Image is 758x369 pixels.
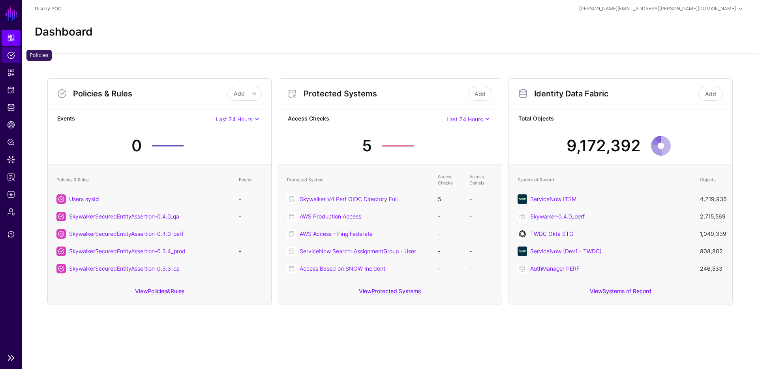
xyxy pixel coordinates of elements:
th: Access Checks [434,169,465,190]
div: [PERSON_NAME][EMAIL_ADDRESS][PERSON_NAME][DOMAIN_NAME] [579,5,736,12]
td: - [235,243,266,260]
a: Protected Systems [2,82,21,98]
a: SGNL [5,5,18,22]
strong: Access Checks [288,114,447,124]
td: - [235,190,266,208]
td: 1,040,339 [696,225,728,243]
td: - [434,208,465,225]
div: 9,172,392 [567,134,641,158]
a: Systems of Record [602,288,651,294]
a: AuthManager PERF [530,265,580,272]
h3: Identity Data Fabric [534,89,697,98]
td: - [434,243,465,260]
td: - [465,260,497,277]
h3: Policies & Rules [73,89,227,98]
td: - [235,208,266,225]
span: Add [234,90,245,97]
a: SkywalkerSecuredEntityAssertion-0.3.4_prod [69,248,186,254]
span: Policies [7,51,15,59]
td: 4,219,936 [696,190,728,208]
span: CAEP Hub [7,121,15,129]
a: Snippets [2,65,21,81]
td: 246,533 [696,260,728,277]
a: Reports [2,169,21,185]
td: 5 [434,190,465,208]
span: Admin [7,208,15,216]
a: Access Based on SNOW Incident [300,265,385,272]
div: View [509,282,732,305]
a: CAEP Hub [2,117,21,133]
td: - [434,260,465,277]
div: Policies [26,50,52,61]
strong: Total Objects [518,114,723,124]
div: 0 [131,134,142,158]
td: - [235,225,266,243]
a: Skywalker-0.4.0_perf [530,213,585,220]
a: Skywalker V4 Perf OIDC Directory Full [300,196,398,202]
a: ServiceNow Search: AssignmentGroup - User [300,248,416,254]
td: - [465,190,497,208]
a: Add [698,87,723,101]
span: Logs [7,190,15,198]
th: System of Record [514,169,696,190]
a: SkywalkerSecuredEntityAssertion-0.3.3_qa [69,265,180,272]
td: - [465,208,497,225]
td: - [235,260,266,277]
img: svg+xml;base64,PHN2ZyB3aWR0aD0iNjQiIGhlaWdodD0iNjQiIHZpZXdCb3g9IjAgMCA2NCA2NCIgZmlsbD0ibm9uZSIgeG... [518,229,527,239]
a: AWS Production Access [300,213,361,220]
a: Policy Lens [2,134,21,150]
a: SkywalkerSecuredEntityAssertion-0.4.0_perf [69,230,184,237]
a: Disney POC [35,6,62,11]
a: Admin [2,204,21,220]
a: ServiceNow (Dev1 - TWDC) [530,248,602,254]
h3: Protected Systems [304,89,466,98]
a: TWDC Okta STG [530,230,573,237]
a: Protected Systems [371,288,421,294]
th: Access Denials [465,169,497,190]
a: Dashboard [2,30,21,46]
span: Dashboard [7,34,15,42]
span: Last 24 Hours [216,116,252,122]
a: Logs [2,186,21,202]
span: Support [7,230,15,238]
strong: Events [57,114,216,124]
a: Add [468,87,492,101]
a: Policies [148,288,167,294]
div: View [278,282,502,305]
th: Policies & Rules [53,169,235,190]
td: - [465,225,497,243]
td: 2,715,569 [696,208,728,225]
div: View & [48,282,271,305]
img: svg+xml;base64,PHN2ZyB3aWR0aD0iNjQiIGhlaWdodD0iNjQiIHZpZXdCb3g9IjAgMCA2NCA2NCIgZmlsbD0ibm9uZSIgeG... [518,194,527,204]
span: Snippets [7,69,15,77]
span: Protected Systems [7,86,15,94]
span: Data Lens [7,156,15,164]
a: Policies [2,47,21,63]
td: - [465,243,497,260]
a: Users sysId [69,196,99,202]
span: Policy Lens [7,138,15,146]
th: Protected System [283,169,434,190]
span: Reports [7,173,15,181]
a: Identity Data Fabric [2,100,21,115]
span: Identity Data Fabric [7,104,15,111]
a: Data Lens [2,152,21,168]
td: 808,802 [696,243,728,260]
img: svg+xml;base64,PHN2ZyB3aWR0aD0iNjQiIGhlaWdodD0iNjQiIHZpZXdCb3g9IjAgMCA2NCA2NCIgZmlsbD0ibm9uZSIgeG... [518,247,527,256]
h2: Dashboard [35,25,93,39]
span: Last 24 Hours [447,116,483,122]
th: Events [235,169,266,190]
a: Rules [171,288,184,294]
a: AWS Access - Ping Federate [300,230,373,237]
a: SkywalkerSecuredEntityAssertion-0.4.0_qa [69,213,179,220]
div: 5 [362,134,372,158]
th: Objects [696,169,728,190]
a: ServiceNow ITSM [530,196,576,202]
td: - [434,225,465,243]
